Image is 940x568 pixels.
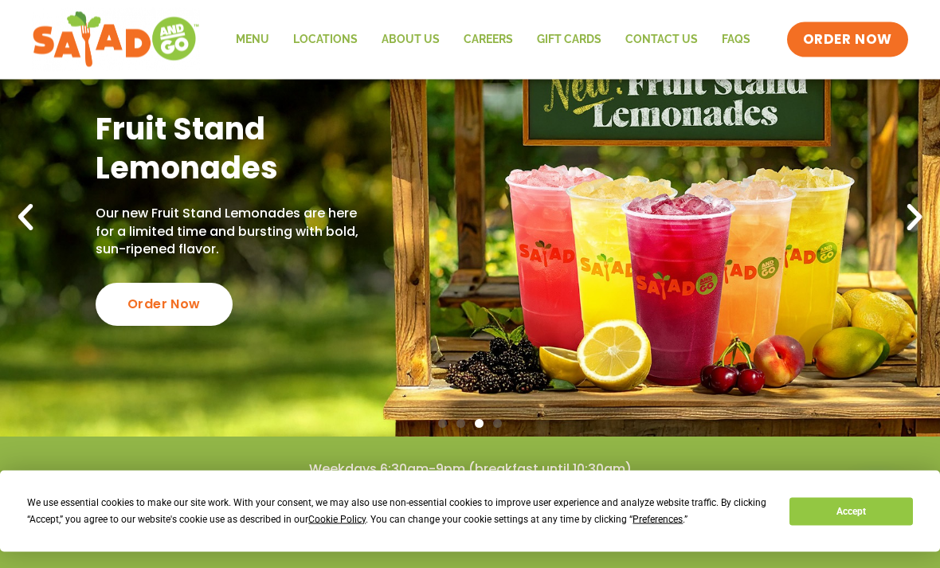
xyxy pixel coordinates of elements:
div: Next slide [897,201,932,236]
div: Previous slide [8,201,43,236]
span: Go to slide 4 [493,420,502,429]
span: Cookie Policy [308,514,366,525]
img: new-SAG-logo-768×292 [32,8,200,72]
a: ORDER NOW [787,22,908,57]
a: Locations [281,22,370,58]
button: Accept [789,498,912,526]
span: Go to slide 2 [456,420,465,429]
span: Preferences [633,514,683,525]
div: We use essential cookies to make our site work. With your consent, we may also use non-essential ... [27,495,770,528]
a: GIFT CARDS [525,22,613,58]
h4: Weekdays 6:30am-9pm (breakfast until 10:30am) [32,461,908,479]
div: Order Now [96,284,233,327]
p: Our new Fruit Stand Lemonades are here for a limited time and bursting with bold, sun-ripened fla... [96,206,374,259]
a: Careers [452,22,525,58]
nav: Menu [224,22,762,58]
a: FAQs [710,22,762,58]
a: Menu [224,22,281,58]
span: Go to slide 3 [475,420,484,429]
a: Contact Us [613,22,710,58]
span: ORDER NOW [803,30,892,49]
a: About Us [370,22,452,58]
span: Go to slide 1 [438,420,447,429]
h2: Fruit Stand Lemonades [96,110,374,189]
